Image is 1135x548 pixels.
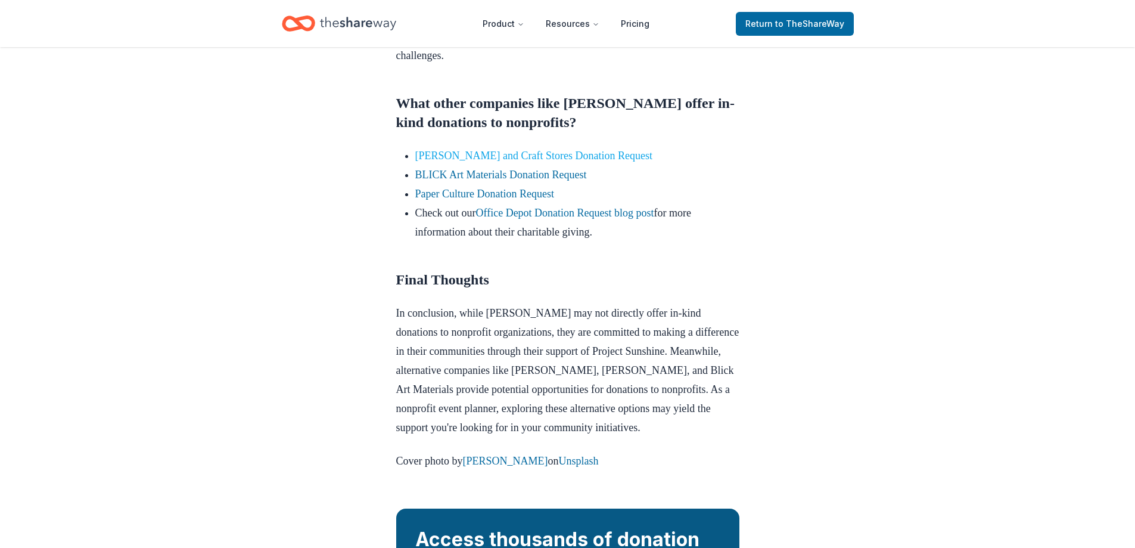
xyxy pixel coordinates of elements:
[475,207,654,219] a: Office Depot Donation Request blog post
[611,12,659,36] a: Pricing
[396,451,739,470] p: Cover photo by on
[415,150,652,162] a: [PERSON_NAME] and Craft Stores Donation Request
[736,12,854,36] a: Returnto TheShareWay
[559,455,599,467] a: Unsplash
[396,304,739,437] p: In conclusion, while [PERSON_NAME] may not directly offer in-kind donations to nonprofit organiza...
[415,188,554,200] a: Paper Culture Donation Request
[396,270,739,289] h2: Final Thoughts
[282,10,396,38] a: Home
[775,18,844,29] span: to TheShareWay
[415,169,587,181] a: BLICK Art Materials Donation Request
[463,455,548,467] a: [PERSON_NAME]
[473,10,659,38] nav: Main
[415,203,739,242] li: Check out our for more information about their charitable giving.
[473,12,534,36] button: Product
[745,17,844,31] span: Return
[396,94,739,132] h2: What other companies like [PERSON_NAME] offer in-kind donations to nonprofits?
[536,12,609,36] button: Resources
